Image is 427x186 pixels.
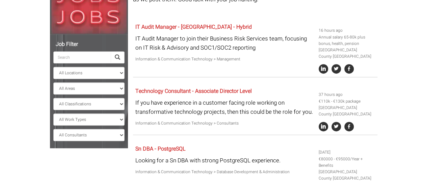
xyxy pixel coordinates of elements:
li: [DATE] [319,149,375,156]
li: 37 hours ago [319,91,375,98]
p: Information & Communication Technology > Database Development & Administration [135,169,314,175]
a: Technology Consultant - Associate Director Level [135,87,252,95]
li: [GEOGRAPHIC_DATA] County [GEOGRAPHIC_DATA] [319,169,375,182]
li: 16 hours ago [319,27,375,34]
p: IT Audit Manager to join their Business Risk Services team, focusing on IT Risk & Advisory and SO... [135,34,314,52]
li: [GEOGRAPHIC_DATA] County [GEOGRAPHIC_DATA] [319,47,375,60]
li: [GEOGRAPHIC_DATA] County [GEOGRAPHIC_DATA] [319,105,375,117]
li: €80000 - €95000/Year + Benefits [319,156,375,169]
li: Annual salary 65-80k plus bonus, health, pension [319,34,375,47]
input: Search [53,51,111,63]
p: If you have experience in a customer facing role working on transformative technology projects, t... [135,98,314,116]
p: Information & Communication Technology > Consultants [135,120,314,127]
p: Information & Communication Technology > Management [135,56,314,62]
h5: Job Filter [53,42,125,48]
a: IT Audit Manager - [GEOGRAPHIC_DATA] - Hybrid [135,23,252,31]
li: €110k - €130k package [319,98,375,105]
p: Looking for a Sn DBA with strong PostgreSQL experience. [135,156,314,165]
a: Sn DBA - PostgreSQL [135,145,185,153]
